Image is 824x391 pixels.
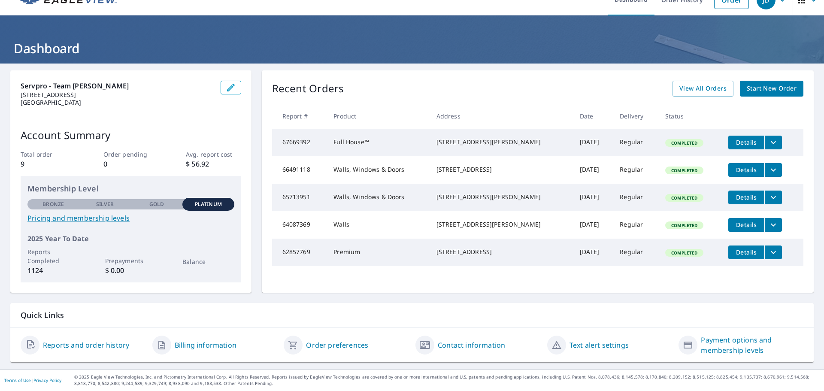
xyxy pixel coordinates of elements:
[21,150,76,159] p: Total order
[327,239,429,266] td: Premium
[74,374,820,387] p: © 2025 Eagle View Technologies, Inc. and Pictometry International Corp. All Rights Reserved. Repo...
[573,129,613,156] td: [DATE]
[747,83,797,94] span: Start New Order
[327,184,429,211] td: Walls, Windows & Doors
[272,211,327,239] td: 64087369
[613,129,658,156] td: Regular
[103,150,158,159] p: Order pending
[10,39,814,57] h1: Dashboard
[272,184,327,211] td: 65713951
[764,218,782,232] button: filesDropdownBtn-64087369
[27,233,234,244] p: 2025 Year To Date
[673,81,733,97] a: View All Orders
[573,184,613,211] td: [DATE]
[27,247,79,265] p: Reports Completed
[272,156,327,184] td: 66491118
[764,136,782,149] button: filesDropdownBtn-67669392
[613,156,658,184] td: Regular
[21,99,214,106] p: [GEOGRAPHIC_DATA]
[733,138,759,146] span: Details
[21,81,214,91] p: Servpro - Team [PERSON_NAME]
[570,340,629,350] a: Text alert settings
[573,239,613,266] td: [DATE]
[103,159,158,169] p: 0
[436,248,566,256] div: [STREET_ADDRESS]
[327,156,429,184] td: Walls, Windows & Doors
[733,248,759,256] span: Details
[27,265,79,276] p: 1124
[327,211,429,239] td: Walls
[728,246,764,259] button: detailsBtn-62857769
[728,191,764,204] button: detailsBtn-65713951
[733,166,759,174] span: Details
[272,81,344,97] p: Recent Orders
[436,220,566,229] div: [STREET_ADDRESS][PERSON_NAME]
[4,378,61,383] p: |
[666,140,703,146] span: Completed
[4,377,31,383] a: Terms of Use
[666,167,703,173] span: Completed
[272,239,327,266] td: 62857769
[327,103,429,129] th: Product
[573,103,613,129] th: Date
[21,310,803,321] p: Quick Links
[728,218,764,232] button: detailsBtn-64087369
[27,213,234,223] a: Pricing and membership levels
[21,159,76,169] p: 9
[96,200,114,208] p: Silver
[613,184,658,211] td: Regular
[21,127,241,143] p: Account Summary
[764,163,782,177] button: filesDropdownBtn-66491118
[764,246,782,259] button: filesDropdownBtn-62857769
[733,193,759,201] span: Details
[613,239,658,266] td: Regular
[33,377,61,383] a: Privacy Policy
[27,183,234,194] p: Membership Level
[105,256,157,265] p: Prepayments
[195,200,222,208] p: Platinum
[666,250,703,256] span: Completed
[306,340,368,350] a: Order preferences
[764,191,782,204] button: filesDropdownBtn-65713951
[436,193,566,201] div: [STREET_ADDRESS][PERSON_NAME]
[42,200,64,208] p: Bronze
[21,91,214,99] p: [STREET_ADDRESS]
[613,211,658,239] td: Regular
[679,83,727,94] span: View All Orders
[613,103,658,129] th: Delivery
[701,335,803,355] a: Payment options and membership levels
[149,200,164,208] p: Gold
[728,136,764,149] button: detailsBtn-67669392
[186,150,241,159] p: Avg. report cost
[272,103,327,129] th: Report #
[436,138,566,146] div: [STREET_ADDRESS][PERSON_NAME]
[658,103,721,129] th: Status
[728,163,764,177] button: detailsBtn-66491118
[666,222,703,228] span: Completed
[430,103,573,129] th: Address
[573,156,613,184] td: [DATE]
[436,165,566,174] div: [STREET_ADDRESS]
[666,195,703,201] span: Completed
[272,129,327,156] td: 67669392
[438,340,505,350] a: Contact information
[182,257,234,266] p: Balance
[327,129,429,156] td: Full House™
[573,211,613,239] td: [DATE]
[175,340,236,350] a: Billing information
[740,81,803,97] a: Start New Order
[43,340,129,350] a: Reports and order history
[733,221,759,229] span: Details
[105,265,157,276] p: $ 0.00
[186,159,241,169] p: $ 56.92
